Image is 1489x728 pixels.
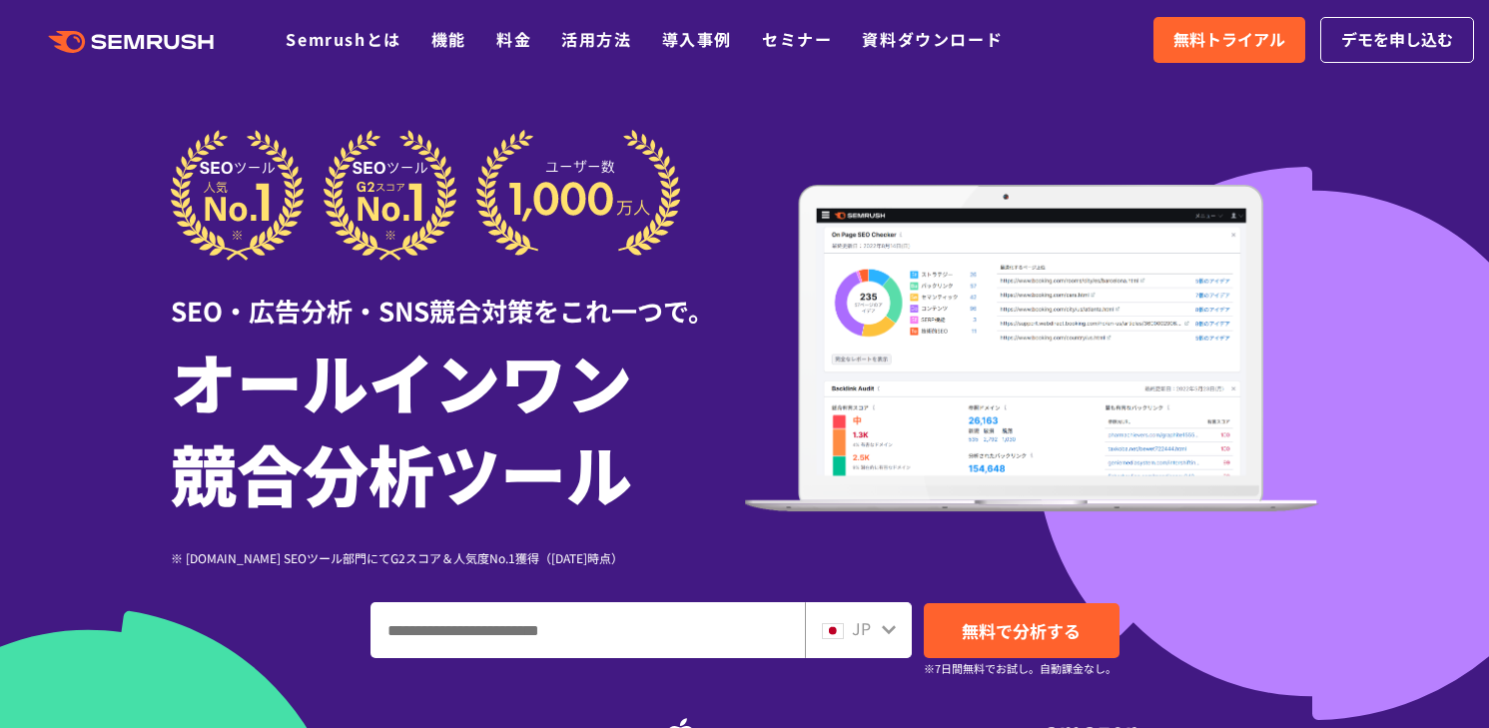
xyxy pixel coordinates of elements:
[561,27,631,51] a: 活用方法
[286,27,400,51] a: Semrushとは
[1173,27,1285,53] span: 無料トライアル
[431,27,466,51] a: 機能
[1320,17,1474,63] a: デモを申し込む
[924,659,1117,678] small: ※7日間無料でお試し。自動課金なし。
[171,335,745,518] h1: オールインワン 競合分析ツール
[862,27,1003,51] a: 資料ダウンロード
[1341,27,1453,53] span: デモを申し込む
[171,261,745,330] div: SEO・広告分析・SNS競合対策をこれ一つで。
[1153,17,1305,63] a: 無料トライアル
[662,27,732,51] a: 導入事例
[852,616,871,640] span: JP
[496,27,531,51] a: 料金
[762,27,832,51] a: セミナー
[962,618,1081,643] span: 無料で分析する
[372,603,804,657] input: ドメイン、キーワードまたはURLを入力してください
[171,548,745,567] div: ※ [DOMAIN_NAME] SEOツール部門にてG2スコア＆人気度No.1獲得（[DATE]時点）
[924,603,1119,658] a: 無料で分析する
